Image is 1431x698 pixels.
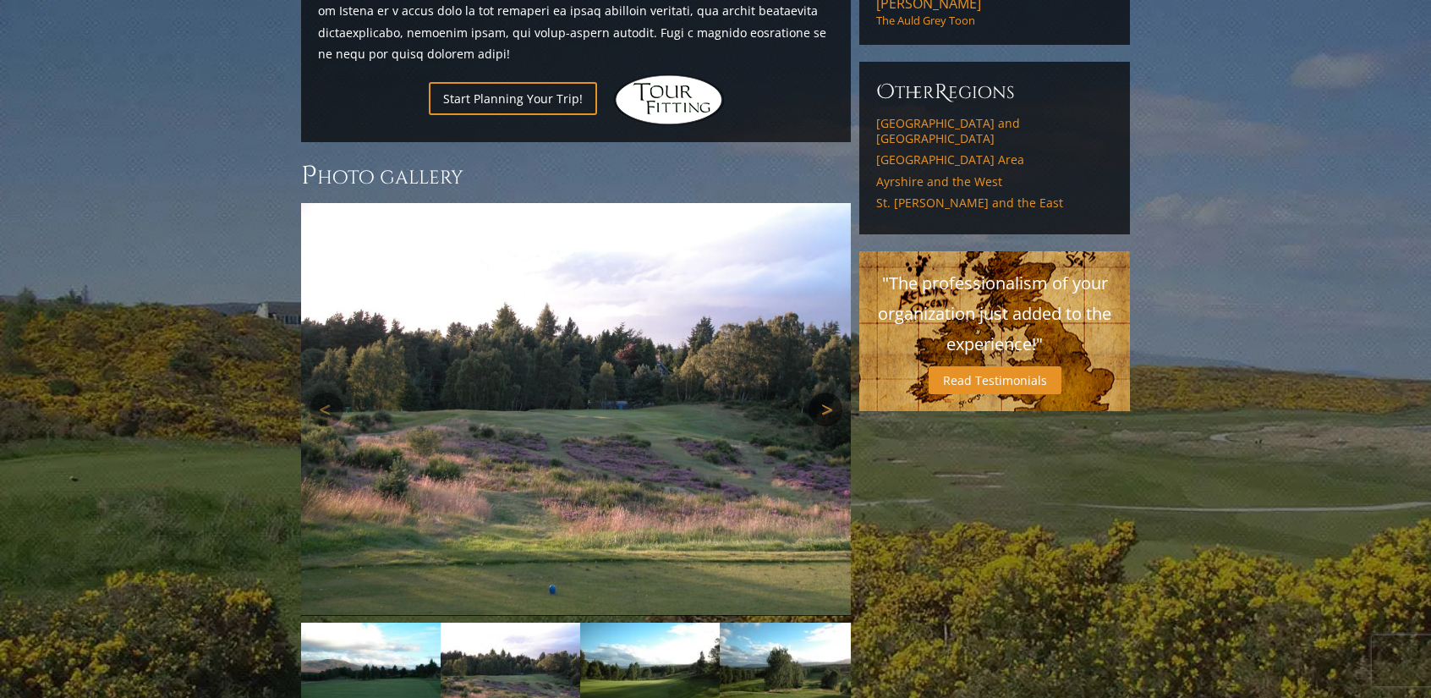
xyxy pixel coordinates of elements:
[876,79,1113,106] h6: ther egions
[310,393,343,426] a: Previous
[429,82,597,115] a: Start Planning Your Trip!
[876,116,1113,146] a: [GEOGRAPHIC_DATA] and [GEOGRAPHIC_DATA]
[301,159,851,193] h3: Photo Gallery
[614,74,724,125] img: Hidden Links
[876,152,1113,168] a: [GEOGRAPHIC_DATA] Area
[876,79,895,106] span: O
[876,195,1113,211] a: St. [PERSON_NAME] and the East
[929,366,1061,394] a: Read Testimonials
[809,393,842,426] a: Next
[876,174,1113,190] a: Ayrshire and the West
[935,79,948,106] span: R
[876,268,1113,360] p: "The professionalism of your organization just added to the experience!"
